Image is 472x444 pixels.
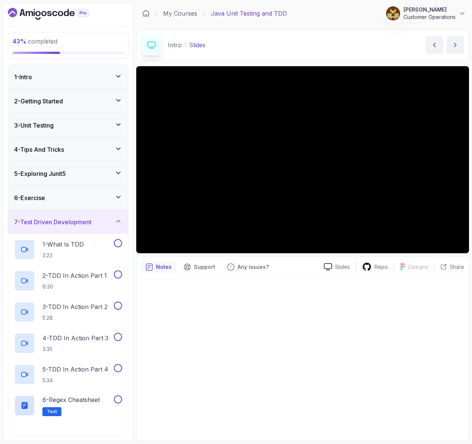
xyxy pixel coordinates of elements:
[14,73,32,81] h3: 1 - Intro
[13,38,26,45] span: 43 %
[13,38,57,45] span: completed
[434,263,464,271] button: Share
[14,239,122,260] button: 1-What Is TDD3:23
[8,210,128,234] button: 7-Test Driven Development
[8,89,128,113] button: 2-Getting Started
[450,263,464,271] p: Share
[42,302,108,311] p: 3 - TDD In Action Part 2
[194,263,215,271] p: Support
[14,333,122,354] button: 4-TDD In Action Part 33:35
[141,261,176,273] button: notes button
[42,252,84,259] p: 3:23
[42,345,108,353] p: 3:35
[42,271,107,280] p: 2 - TDD In Action Part 1
[189,41,205,49] p: Slides
[335,263,350,271] p: Slides
[318,263,356,271] a: Slides
[42,283,107,290] p: 6:30
[386,6,400,20] img: user profile image
[14,169,66,178] h3: 5 - Exploring Junit5
[14,302,122,322] button: 3-TDD In Action Part 25:28
[42,377,108,384] p: 5:34
[425,36,443,54] button: previous content
[42,240,84,249] p: 1 - What Is TDD
[374,263,388,271] p: Repo
[8,113,128,137] button: 3-Unit Testing
[211,9,287,18] p: Java Unit Testing and TDD
[356,262,394,271] a: Repo
[42,334,108,342] p: 4 - TDD In Action Part 3
[14,395,122,416] button: 6-Regex CheatsheetText
[42,314,108,322] p: 5:28
[163,9,197,18] a: My Courses
[142,10,150,17] a: Dashboard
[8,162,128,186] button: 5-Exploring Junit5
[14,218,92,226] h3: 7 - Test Driven Development
[446,36,464,54] button: next content
[404,13,456,21] p: Customer Operations
[408,263,428,271] p: Designs
[42,395,100,404] p: 6 - Regex Cheatsheet
[14,270,122,291] button: 2-TDD In Action Part 16:30
[14,193,45,202] h3: 6 - Exercise
[14,97,63,106] h3: 2 - Getting Started
[47,409,57,415] span: Text
[156,263,172,271] p: Notes
[237,263,269,271] p: Any issues?
[8,138,128,161] button: 4-Tips And Tricks
[42,365,108,374] p: 5 - TDD In Action Part 4
[223,261,273,273] button: Feedback button
[8,186,128,210] button: 6-Exercise
[168,41,182,49] p: Intro
[14,364,122,385] button: 5-TDD In Action Part 45:34
[14,121,54,130] h3: 3 - Unit Testing
[404,6,456,13] p: [PERSON_NAME]
[179,261,220,273] button: Support button
[8,65,128,89] button: 1-Intro
[8,8,106,20] a: Dashboard
[386,6,466,21] button: user profile image[PERSON_NAME]Customer Operations
[14,145,64,154] h3: 4 - Tips And Tricks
